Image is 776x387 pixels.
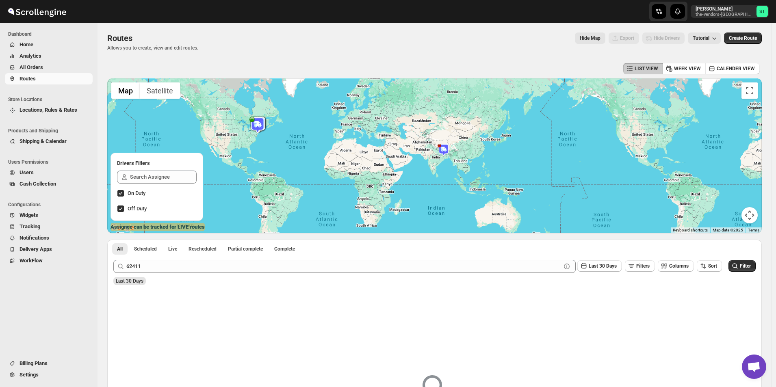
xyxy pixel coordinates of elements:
button: Billing Plans [5,358,93,369]
span: Partial complete [228,246,263,252]
span: Cash Collection [20,181,56,187]
span: LIST VIEW [635,65,658,72]
input: Search Assignee [130,171,197,184]
span: Scheduled [134,246,157,252]
p: Allows you to create, view and edit routes. [107,45,198,51]
span: Create Route [729,35,757,41]
p: the-vendors-[GEOGRAPHIC_DATA] [696,12,753,17]
a: Terms [748,228,759,232]
span: Map data ©2025 [713,228,743,232]
button: Delivery Apps [5,244,93,255]
span: Tracking [20,223,40,229]
button: Locations, Rules & Rates [5,104,93,116]
button: Show satellite imagery [140,82,180,99]
button: Settings [5,369,93,381]
span: Last 30 Days [116,278,143,284]
span: Home [20,41,33,48]
span: Store Locations [8,96,93,103]
img: Google [109,223,136,233]
span: Last 30 Days [589,263,617,269]
span: Off Duty [128,205,147,212]
a: Open chat [742,355,766,379]
span: Complete [274,246,295,252]
button: Map camera controls [741,207,758,223]
button: WEEK VIEW [663,63,706,74]
span: On Duty [128,190,145,196]
button: Filters [625,260,655,272]
span: Tutorial [693,35,709,41]
span: WEEK VIEW [674,65,701,72]
button: Notifications [5,232,93,244]
span: Columns [669,263,689,269]
span: Billing Plans [20,360,48,366]
button: Last 30 Days [577,260,622,272]
h2: Drivers Filters [117,159,197,167]
span: WorkFlow [20,257,43,264]
span: Routes [20,76,36,82]
text: ST [759,9,765,14]
label: Assignee can be tracked for LIVE routes [111,223,205,231]
span: Users [20,169,34,175]
button: All Orders [5,62,93,73]
span: All Orders [20,64,43,70]
button: Tracking [5,221,93,232]
button: WorkFlow [5,255,93,266]
span: Widgets [20,212,38,218]
span: Settings [20,372,39,378]
button: Columns [658,260,694,272]
button: Users [5,167,93,178]
span: Hide Map [580,35,600,41]
button: Show street map [111,82,140,99]
button: Filter [728,260,756,272]
span: Simcha Trieger [756,6,768,17]
button: Toggle fullscreen view [741,82,758,99]
button: Tutorial [688,32,721,44]
span: Analytics [20,53,41,59]
a: Open this area in Google Maps (opens a new window) [109,223,136,233]
button: Map action label [575,32,605,44]
button: CALENDER VIEW [705,63,760,74]
button: Keyboard shortcuts [673,227,708,233]
span: Shipping & Calendar [20,138,67,144]
span: Filter [740,263,751,269]
button: Widgets [5,210,93,221]
span: Rescheduled [189,246,217,252]
button: Shipping & Calendar [5,136,93,147]
span: Routes [107,33,132,43]
span: CALENDER VIEW [717,65,755,72]
span: Notifications [20,235,49,241]
button: Create Route [724,32,762,44]
button: All routes [112,243,128,255]
span: Locations, Rules & Rates [20,107,77,113]
span: Products and Shipping [8,128,93,134]
button: Cash Collection [5,178,93,190]
span: Dashboard [8,31,93,37]
button: Analytics [5,50,93,62]
span: Sort [708,263,717,269]
span: Delivery Apps [20,246,52,252]
button: Home [5,39,93,50]
span: Users Permissions [8,159,93,165]
p: [PERSON_NAME] [696,6,753,12]
span: Live [168,246,177,252]
button: LIST VIEW [623,63,663,74]
button: Sort [697,260,722,272]
span: Filters [636,263,650,269]
button: User menu [691,5,769,18]
img: ScrollEngine [7,1,67,22]
button: Routes [5,73,93,84]
span: All [117,246,123,252]
input: Search Route Name [126,260,561,273]
span: Configurations [8,201,93,208]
